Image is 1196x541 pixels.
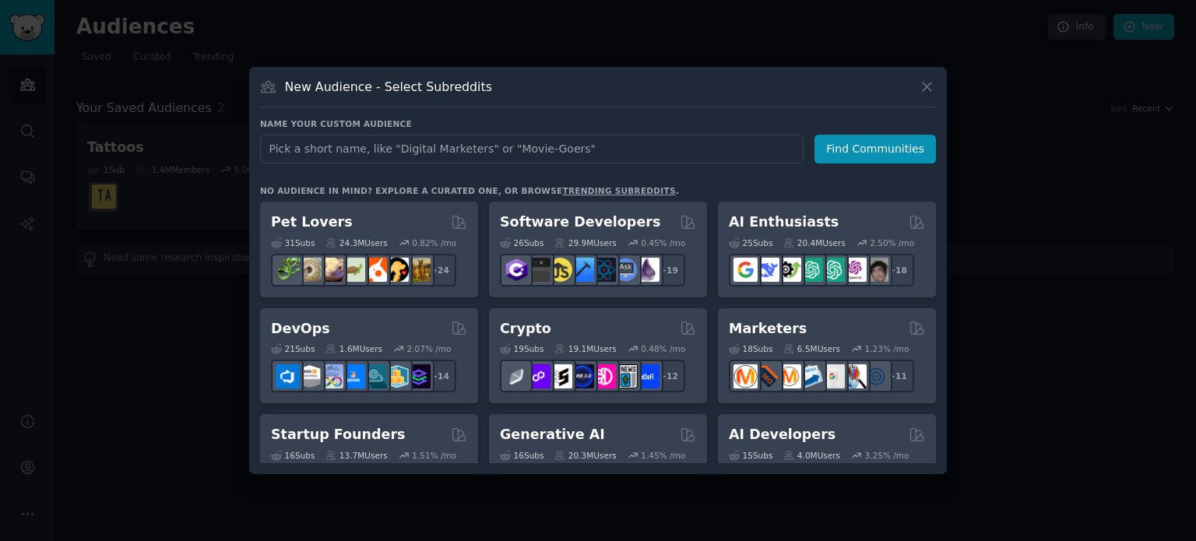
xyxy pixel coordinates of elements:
[570,258,594,282] img: iOSProgramming
[842,364,867,388] img: MarketingResearch
[865,450,909,461] div: 3.25 % /mo
[505,364,529,388] img: ethfinance
[406,258,431,282] img: dogbreed
[783,237,845,248] div: 20.4M Users
[570,364,594,388] img: web3
[592,364,616,388] img: defiblockchain
[500,237,543,248] div: 26 Sub s
[406,364,431,388] img: PlatformEngineers
[614,258,638,282] img: AskComputerScience
[385,258,409,282] img: PetAdvice
[276,258,300,282] img: herpetology
[799,364,823,388] img: Emailmarketing
[821,364,845,388] img: googleads
[729,343,772,354] div: 18 Sub s
[814,135,936,163] button: Find Communities
[777,258,801,282] img: AItoolsCatalog
[729,213,839,232] h2: AI Enthusiasts
[641,343,685,354] div: 0.48 % /mo
[554,343,616,354] div: 19.1M Users
[733,258,758,282] img: GoogleGeminiAI
[260,135,804,163] input: Pick a short name, like "Digital Marketers" or "Movie-Goers"
[297,258,322,282] img: ballpython
[641,450,685,461] div: 1.45 % /mo
[526,364,551,388] img: 0xPolygon
[729,237,772,248] div: 25 Sub s
[881,360,914,392] div: + 11
[554,237,616,248] div: 29.9M Users
[729,450,772,461] div: 15 Sub s
[526,258,551,282] img: software
[271,343,315,354] div: 21 Sub s
[729,319,807,339] h2: Marketers
[271,237,315,248] div: 31 Sub s
[755,364,779,388] img: bigseo
[325,450,387,461] div: 13.7M Users
[865,343,909,354] div: 1.23 % /mo
[755,258,779,282] img: DeepSeek
[412,237,456,248] div: 0.82 % /mo
[653,254,685,286] div: + 19
[864,258,888,282] img: ArtificalIntelligence
[799,258,823,282] img: chatgpt_promptDesign
[297,364,322,388] img: AWS_Certified_Experts
[500,343,543,354] div: 19 Sub s
[260,118,936,129] h3: Name your custom audience
[407,343,452,354] div: 2.07 % /mo
[554,450,616,461] div: 20.3M Users
[733,364,758,388] img: content_marketing
[319,258,343,282] img: leopardgeckos
[548,258,572,282] img: learnjavascript
[341,364,365,388] img: DevOpsLinks
[783,450,840,461] div: 4.0M Users
[635,364,660,388] img: defi_
[285,79,492,95] h3: New Audience - Select Subreddits
[363,258,387,282] img: cockatiel
[325,343,382,354] div: 1.6M Users
[260,185,679,196] div: No audience in mind? Explore a curated one, or browse .
[614,364,638,388] img: CryptoNews
[271,425,405,444] h2: Startup Founders
[271,450,315,461] div: 16 Sub s
[548,364,572,388] img: ethstaker
[271,319,330,339] h2: DevOps
[500,425,605,444] h2: Generative AI
[500,319,551,339] h2: Crypto
[641,237,685,248] div: 0.45 % /mo
[729,425,835,444] h2: AI Developers
[385,364,409,388] img: aws_cdk
[870,237,914,248] div: 2.50 % /mo
[500,213,660,232] h2: Software Developers
[864,364,888,388] img: OnlineMarketing
[276,364,300,388] img: azuredevops
[842,258,867,282] img: OpenAIDev
[783,343,840,354] div: 6.5M Users
[881,254,914,286] div: + 18
[412,450,456,461] div: 1.51 % /mo
[592,258,616,282] img: reactnative
[821,258,845,282] img: chatgpt_prompts_
[562,186,675,195] a: trending subreddits
[505,258,529,282] img: csharp
[319,364,343,388] img: Docker_DevOps
[653,360,685,392] div: + 12
[635,258,660,282] img: elixir
[271,213,353,232] h2: Pet Lovers
[325,237,387,248] div: 24.3M Users
[500,450,543,461] div: 16 Sub s
[424,254,456,286] div: + 24
[424,360,456,392] div: + 14
[341,258,365,282] img: turtle
[363,364,387,388] img: platformengineering
[777,364,801,388] img: AskMarketing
